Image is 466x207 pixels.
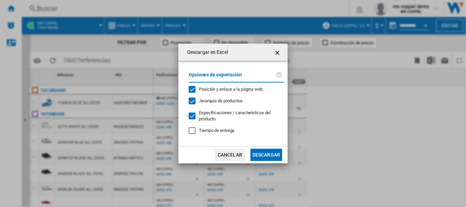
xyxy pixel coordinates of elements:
[250,149,282,161] button: Descargar
[189,86,279,92] md-checkbox: Posición y enlace a la página web
[215,149,245,161] button: Cancelar
[199,110,279,122] div: Solo se aplica a la Visión Categoría
[199,87,263,92] span: Posición y enlace a la página web
[199,98,243,103] span: Jerarquía de productos
[271,45,285,59] button: getI18NText('BUTTONS.CLOSE_DIALOG')
[274,49,282,57] ng-md-icon: getI18NText('BUTTONS.CLOSE_DIALOG')
[184,49,228,56] h4: Descargar en Excel
[189,71,276,84] label: Opciones de exportación
[199,110,271,121] span: Especificaciones / características del producto
[189,98,279,104] md-checkbox: Jerarquía de productos
[189,128,284,134] md-checkbox: Tiempo de entrega
[199,128,234,133] span: Tiempo de entrega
